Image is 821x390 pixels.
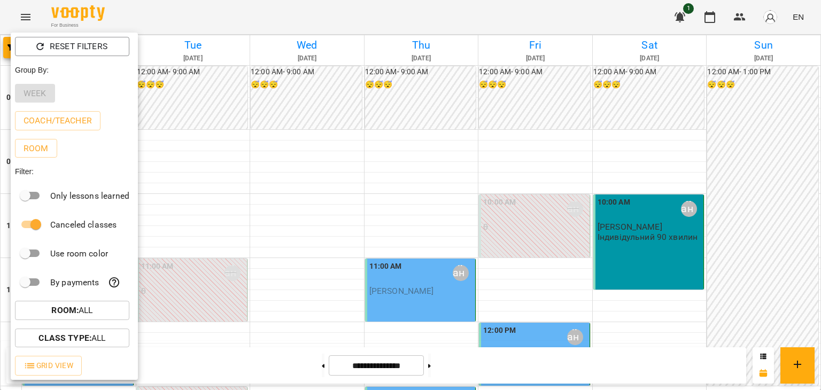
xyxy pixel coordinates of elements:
[15,301,129,320] button: Room:All
[50,190,129,202] p: Only lessons learned
[24,359,73,372] span: Grid View
[50,219,117,231] p: Canceled classes
[15,111,100,130] button: Coach/Teacher
[50,276,99,289] p: By payments
[24,114,92,127] p: Coach/Teacher
[38,332,105,345] p: All
[11,60,138,80] div: Group By:
[51,305,79,315] b: Room :
[51,304,92,317] p: All
[24,142,49,155] p: Room
[15,37,129,56] button: Reset Filters
[50,247,108,260] p: Use room color
[15,356,82,375] button: Grid View
[15,329,129,348] button: Class Type:All
[11,162,138,181] div: Filter:
[50,40,107,53] p: Reset Filters
[15,139,57,158] button: Room
[38,333,91,343] b: Class Type :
